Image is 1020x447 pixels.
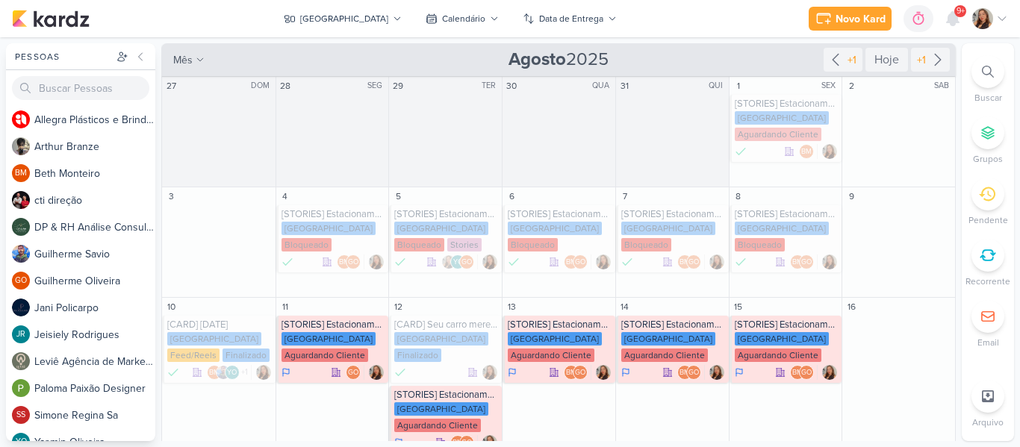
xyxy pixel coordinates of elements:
div: Bloqueado [282,238,332,251]
div: [STORIES] Estacionamento [735,98,839,110]
div: G u i l h e r m e O l i v e i r a [34,273,155,289]
div: [GEOGRAPHIC_DATA] [394,332,488,346]
div: Beth Monteiro [564,365,579,380]
img: Franciluce Carvalho [596,254,611,269]
img: Franciluce Carvalho [709,365,724,380]
p: GO [461,259,472,266]
img: Arthur Branze [12,137,30,155]
img: Franciluce Carvalho [822,144,837,159]
p: BM [792,369,803,377]
p: YO [16,438,27,446]
div: 28 [278,78,293,93]
div: Beth Monteiro [790,365,805,380]
p: YO [453,259,463,266]
img: Allegra Plásticos e Brindes Personalizados [12,110,30,128]
div: [GEOGRAPHIC_DATA] [282,332,376,346]
div: 10 [164,299,178,314]
div: Colaboradores: Franciluce Carvalho, Yasmin Oliveira, Guilherme Oliveira [441,254,478,269]
p: GO [801,259,812,266]
img: Franciluce Carvalho [256,365,271,380]
div: Responsável: Franciluce Carvalho [709,365,724,380]
div: 27 [164,78,178,93]
div: Finalizado [223,348,270,362]
div: Finalizado [735,144,747,159]
div: Colaboradores: Beth Monteiro, Guilherme Oliveira [337,254,364,269]
div: Colaboradores: Beth Monteiro, Guilherme Savio, Yasmin Oliveira, Guilherme Oliveira [207,365,252,380]
p: BM [801,149,812,156]
img: Franciluce Carvalho [822,254,837,269]
div: TER [482,80,500,92]
div: 14 [618,299,632,314]
div: SEG [367,80,387,92]
p: GO [688,369,699,377]
div: 1 [731,78,746,93]
div: Beth Monteiro [799,144,814,159]
img: Leviê Agência de Marketing Digital [12,352,30,370]
p: Recorrente [965,275,1010,288]
p: BM [453,440,463,447]
p: Buscar [974,91,1002,104]
div: Aguardando Cliente [508,348,594,362]
div: [GEOGRAPHIC_DATA] [508,222,602,235]
div: c t i d i r e ç ã o [34,193,155,208]
div: SEX [821,80,840,92]
div: Simone Regina Sa [12,406,30,424]
div: Colaboradores: Beth Monteiro, Guilherme Oliveira [790,365,818,380]
div: Responsável: Franciluce Carvalho [369,365,384,380]
div: [GEOGRAPHIC_DATA] [508,332,602,346]
div: S i m o n e R e g i n a S a [34,407,155,423]
div: Guilherme Oliveira [573,365,588,380]
img: Franciluce Carvalho [972,8,993,29]
div: Responsável: Franciluce Carvalho [596,254,611,269]
div: 8 [731,189,746,204]
div: Finalizado [167,365,179,380]
div: Colaboradores: Beth Monteiro, Guilherme Oliveira [564,365,591,380]
div: A r t h u r B r a n z e [34,139,155,154]
div: Jeisiely Rodrigues [12,325,30,343]
div: Finalizado [621,254,633,269]
div: Pessoas [12,50,113,63]
p: GO [688,259,699,266]
div: Guilherme Oliveira [573,254,588,269]
div: 11 [278,299,293,314]
div: Colaboradores: Beth Monteiro, Guilherme Oliveira [790,254,818,269]
img: DP & RH Análise Consultiva [12,218,30,236]
div: Guilherme Oliveira [346,254,361,269]
div: Guilherme Oliveira [12,272,30,290]
strong: Agosto [509,49,566,70]
div: Beth Monteiro [207,365,222,380]
div: Aguardando Cliente [735,128,821,141]
img: Guilherme Savio [12,245,30,263]
p: GO [15,277,27,285]
div: QUI [709,80,727,92]
div: Responsável: Franciluce Carvalho [822,365,837,380]
p: YO [227,369,237,377]
div: 9 [844,189,859,204]
div: Beth Monteiro [677,365,692,380]
p: GO [348,369,358,377]
div: 16 [844,299,859,314]
div: Yasmin Oliveira [450,254,465,269]
div: [STORIES] Estacionamento [282,319,386,331]
p: Grupos [973,152,1003,166]
input: Buscar Pessoas [12,76,149,100]
div: [GEOGRAPHIC_DATA] [282,222,376,235]
div: J e i s i e l y R o d r i g u e s [34,327,155,343]
div: Feed/Reels [167,348,220,362]
span: mês [173,52,193,68]
div: Responsável: Franciluce Carvalho [482,254,497,269]
img: Franciluce Carvalho [482,365,497,380]
img: Jani Policarpo [12,298,30,316]
div: Em Andamento [508,366,517,378]
div: Guilherme Oliveira [686,254,701,269]
p: Arquivo [972,416,1004,429]
p: GO [348,259,358,266]
span: 2025 [509,48,609,72]
p: BM [566,369,576,377]
div: Beth Monteiro [790,254,805,269]
img: Franciluce Carvalho [369,365,384,380]
div: Colaboradores: Beth Monteiro [799,144,818,159]
span: +1 [240,366,248,378]
div: Guilherme Oliveira [799,254,814,269]
div: Colaboradores: Beth Monteiro, Guilherme Oliveira [564,254,591,269]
